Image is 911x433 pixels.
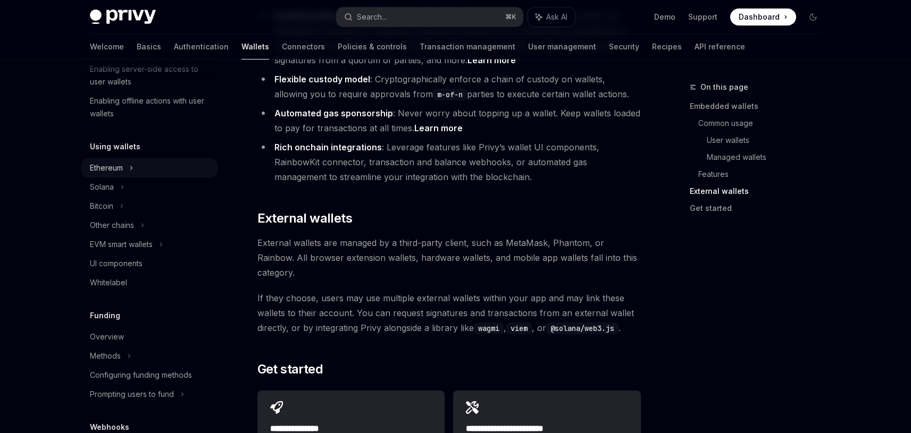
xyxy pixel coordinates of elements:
[90,276,127,289] div: Whitelabel
[90,95,211,120] div: Enabling offline actions with user wallets
[241,34,269,60] a: Wallets
[467,55,516,66] a: Learn more
[688,12,717,22] a: Support
[90,219,134,232] div: Other chains
[90,140,140,153] h5: Using wallets
[805,9,822,26] button: Toggle dark mode
[690,98,830,115] a: Embedded wallets
[90,181,114,193] div: Solana
[695,34,745,60] a: API reference
[690,183,830,200] a: External wallets
[81,366,218,385] a: Configuring funding methods
[90,330,124,343] div: Overview
[90,200,113,213] div: Bitcoin
[654,12,675,22] a: Demo
[505,13,516,21] span: ⌘ K
[707,149,830,166] a: Managed wallets
[707,132,830,149] a: User wallets
[274,142,382,152] strong: Rich onchain integrations
[90,309,120,322] h5: Funding
[257,140,641,184] li: : Leverage features like Privy’s wallet UI components, RainbowKit connector, transaction and bala...
[652,34,682,60] a: Recipes
[90,350,121,362] div: Methods
[546,12,567,22] span: Ask AI
[420,34,515,60] a: Transaction management
[257,291,641,335] span: If they choose, users may use multiple external wallets within your app and may link these wallet...
[739,12,780,22] span: Dashboard
[337,7,523,27] button: Search...⌘K
[338,34,407,60] a: Policies & controls
[528,34,596,60] a: User management
[174,34,229,60] a: Authentication
[474,322,504,334] code: wagmi
[274,108,393,118] strong: Automated gas sponsorship
[257,235,641,280] span: External wallets are managed by a third-party client, such as MetaMask, Phantom, or Rainbow. All ...
[90,34,124,60] a: Welcome
[274,74,370,84] strong: Flexible custody model
[90,388,174,401] div: Prompting users to fund
[698,115,830,132] a: Common usage
[81,254,218,273] a: UI components
[506,322,532,334] code: viem
[257,72,641,101] li: : Cryptographically enforce a chain of custody on wallets, allowing you to require approvals from...
[433,89,467,100] code: m-of-n
[282,34,325,60] a: Connectors
[257,361,323,378] span: Get started
[690,200,830,217] a: Get started
[357,11,387,23] div: Search...
[414,123,463,134] a: Learn more
[81,91,218,123] a: Enabling offline actions with user wallets
[528,7,575,27] button: Ask AI
[90,162,123,174] div: Ethereum
[700,81,748,94] span: On this page
[90,238,153,251] div: EVM smart wallets
[730,9,796,26] a: Dashboard
[257,210,352,227] span: External wallets
[90,257,143,270] div: UI components
[137,34,161,60] a: Basics
[546,322,619,334] code: @solana/web3.js
[90,369,192,381] div: Configuring funding methods
[90,10,156,24] img: dark logo
[698,166,830,183] a: Features
[81,327,218,346] a: Overview
[609,34,639,60] a: Security
[81,273,218,292] a: Whitelabel
[257,106,641,135] li: : Never worry about topping up a wallet. Keep wallets loaded to pay for transactions at all times.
